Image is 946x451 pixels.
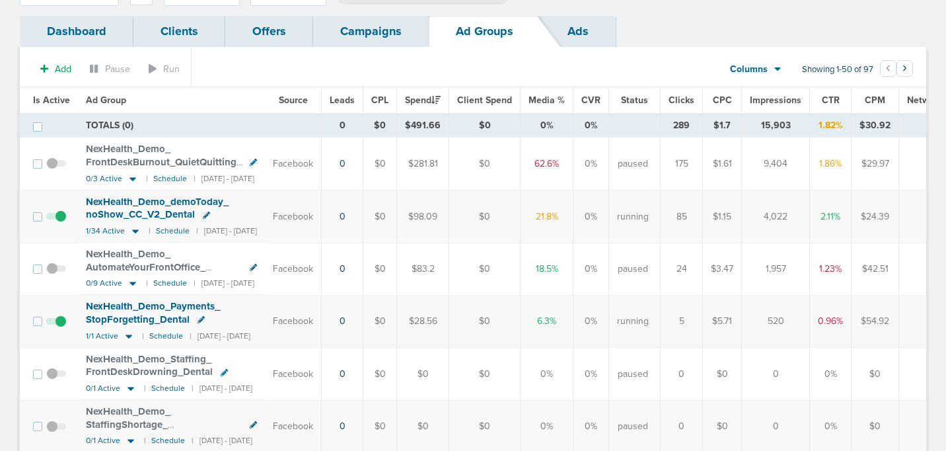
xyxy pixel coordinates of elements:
td: 1,957 [742,243,810,295]
small: | [DATE] - [DATE] [192,436,252,446]
td: $0 [363,348,397,400]
td: 1.23% [810,243,852,295]
td: 0% [573,190,609,243]
td: 0.96% [810,295,852,347]
small: Schedule [153,278,187,288]
td: 520 [742,295,810,347]
span: Impressions [750,95,801,106]
td: $42.51 [852,243,899,295]
td: $54.92 [852,295,899,347]
span: CTR [822,95,840,106]
small: Schedule [149,331,183,341]
small: | [146,278,147,288]
td: $0 [363,243,397,295]
td: 0 [661,348,703,400]
span: 1/1 Active [86,331,118,341]
td: $0 [363,138,397,190]
span: Columns [730,63,768,76]
td: $0 [703,348,742,400]
span: 0/1 Active [86,384,120,393]
span: Leads [330,95,355,106]
td: $28.56 [397,295,449,347]
a: Ad Groups [429,16,540,47]
td: 15,903 [742,114,810,138]
a: Campaigns [313,16,429,47]
small: | [DATE] - [DATE] [192,384,252,393]
span: 0/1 Active [86,436,120,446]
span: 1/34 Active [86,226,125,236]
td: 21.8% [521,190,573,243]
a: 0 [340,263,346,274]
small: Schedule [153,174,187,184]
td: 0 [322,114,363,138]
span: paused [618,157,648,171]
td: $30.92 [852,114,899,138]
td: Facebook [265,295,322,347]
span: Add [55,63,71,75]
span: Clicks [669,95,694,106]
td: $1.15 [703,190,742,243]
small: Schedule [151,384,185,393]
span: CPC [713,95,732,106]
small: Schedule [151,436,185,446]
span: Ad Group [86,95,126,106]
td: 1.86% [810,138,852,190]
span: NexHealth_ Demo_ StaffingShortage_ HandleStaffingk_ Dental [86,405,194,443]
td: $0 [449,114,521,138]
td: 175 [661,138,703,190]
small: | [DATE] - [DATE] [196,226,257,236]
span: 0/3 Active [86,174,122,184]
button: Go to next page [896,60,913,77]
td: 0% [810,348,852,400]
td: 6.3% [521,295,573,347]
span: Showing 1-50 of 97 [802,64,873,75]
span: NexHealth_ Demo_ AutomateYourFrontOffice_ EliminateTediousTasks_ Dental [86,248,223,286]
a: 0 [340,315,346,327]
td: TOTALS (0) [78,114,322,138]
td: $1.61 [703,138,742,190]
span: running [617,210,649,224]
td: 0% [521,348,573,400]
span: CPL [371,95,388,106]
span: 0/9 Active [86,278,122,288]
td: $281.81 [397,138,449,190]
td: 0% [521,114,573,138]
small: | [DATE] - [DATE] [194,278,254,288]
small: | [DATE] - [DATE] [190,331,250,341]
td: $24.39 [852,190,899,243]
ul: Pagination [880,62,913,78]
td: 0% [573,348,609,400]
td: $0 [449,243,521,295]
td: Facebook [265,190,322,243]
a: Clients [133,16,225,47]
td: 0% [573,243,609,295]
a: 0 [340,158,346,169]
small: | [DATE] - [DATE] [194,174,254,184]
span: Status [621,95,648,106]
td: $0 [449,138,521,190]
a: 0 [340,421,346,432]
a: 0 [340,368,346,380]
span: NexHealth_ Demo_ demoToday_ noShow_ CC_ V2_ Dental [86,196,229,221]
td: $0 [363,114,397,138]
span: NexHealth_ Demo_ Payments_ StopForgetting_ Dental [86,300,220,325]
span: CPM [865,95,885,106]
td: 0 [742,348,810,400]
span: CVR [581,95,600,106]
span: NexHealth_ Demo_ FrontDeskBurnout_ QuietQuitting_ Dental [86,143,242,181]
td: 4,022 [742,190,810,243]
td: 24 [661,243,703,295]
small: | [144,436,145,446]
td: $83.2 [397,243,449,295]
button: Add [33,60,79,79]
td: $0 [397,348,449,400]
td: $0 [449,190,521,243]
td: $1.7 [703,114,742,138]
span: Spend [405,95,441,106]
span: Media % [528,95,565,106]
td: Facebook [265,243,322,295]
span: NexHealth_ Demo_ Staffing_ FrontDeskDrowning_ Dental [86,353,213,378]
td: $3.47 [703,243,742,295]
small: | [146,174,147,184]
